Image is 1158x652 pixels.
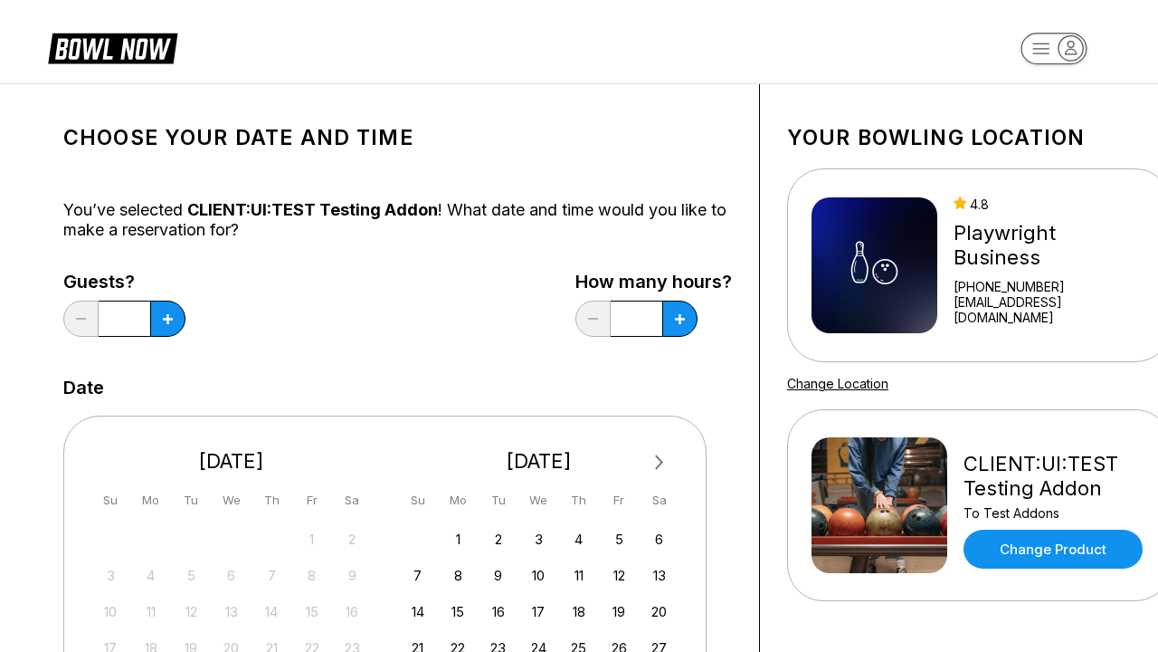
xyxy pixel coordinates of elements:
a: Change Location [787,376,888,391]
div: Choose Tuesday, September 16th, 2025 [486,599,510,624]
label: Guests? [63,272,185,292]
div: Fr [607,488,631,513]
img: CLIENT:UI:TEST Testing Addon [812,437,947,573]
div: Not available Wednesday, August 13th, 2025 [219,599,243,624]
a: Change Product [963,530,1143,569]
div: To Test Addons [963,505,1147,521]
div: Choose Saturday, September 6th, 2025 [647,527,671,551]
img: Playwright Business [812,197,937,333]
div: Choose Saturday, September 20th, 2025 [647,599,671,624]
div: Not available Saturday, August 9th, 2025 [340,563,365,588]
div: Choose Thursday, September 4th, 2025 [566,527,591,551]
div: Tu [179,488,204,513]
span: CLIENT:UI:TEST Testing Addon [187,200,438,219]
div: Choose Wednesday, September 10th, 2025 [527,563,551,588]
div: CLIENT:UI:TEST Testing Addon [963,452,1147,501]
div: Choose Wednesday, September 17th, 2025 [527,599,551,624]
div: 4.8 [954,197,1147,212]
div: Not available Tuesday, August 5th, 2025 [179,563,204,588]
div: [PHONE_NUMBER] [954,279,1147,294]
div: Choose Friday, September 5th, 2025 [607,527,631,551]
div: Not available Friday, August 15th, 2025 [299,599,324,624]
div: Choose Thursday, September 11th, 2025 [566,563,591,588]
div: Su [99,488,123,513]
div: Choose Sunday, September 14th, 2025 [405,599,430,624]
div: Playwright Business [954,221,1147,270]
div: Choose Friday, September 19th, 2025 [607,599,631,624]
div: Sa [340,488,365,513]
div: Fr [299,488,324,513]
div: Th [260,488,284,513]
div: Choose Saturday, September 13th, 2025 [647,563,671,588]
div: [DATE] [399,449,679,474]
div: Sa [647,488,671,513]
div: [DATE] [91,449,372,474]
div: Su [405,488,430,513]
div: Choose Monday, September 8th, 2025 [446,563,470,588]
div: Not available Saturday, August 16th, 2025 [340,599,365,624]
div: Not available Thursday, August 14th, 2025 [260,599,284,624]
div: Mo [138,488,163,513]
div: Mo [446,488,470,513]
div: Choose Monday, September 1st, 2025 [446,527,470,551]
div: You’ve selected ! What date and time would you like to make a reservation for? [63,200,732,240]
div: We [219,488,243,513]
div: Not available Thursday, August 7th, 2025 [260,563,284,588]
div: Not available Monday, August 11th, 2025 [138,599,163,624]
div: Not available Wednesday, August 6th, 2025 [219,563,243,588]
div: We [527,488,551,513]
div: Not available Saturday, August 2nd, 2025 [340,527,365,551]
div: Not available Friday, August 1st, 2025 [299,527,324,551]
label: Date [63,378,104,398]
div: Choose Thursday, September 18th, 2025 [566,599,591,624]
div: Not available Sunday, August 3rd, 2025 [99,563,123,588]
div: Tu [486,488,510,513]
div: Choose Friday, September 12th, 2025 [607,563,631,588]
a: [EMAIL_ADDRESS][DOMAIN_NAME] [954,294,1147,325]
div: Choose Monday, September 15th, 2025 [446,599,470,624]
button: Next Month [645,448,674,477]
div: Choose Sunday, September 7th, 2025 [405,563,430,588]
label: How many hours? [575,272,732,292]
div: Choose Tuesday, September 2nd, 2025 [486,527,510,551]
div: Not available Sunday, August 10th, 2025 [99,599,123,624]
div: Not available Friday, August 8th, 2025 [299,563,324,588]
div: Choose Tuesday, September 9th, 2025 [486,563,510,588]
h1: Choose your Date and time [63,125,732,150]
div: Th [566,488,591,513]
div: Not available Monday, August 4th, 2025 [138,563,163,588]
div: Not available Tuesday, August 12th, 2025 [179,599,204,624]
div: Choose Wednesday, September 3rd, 2025 [527,527,551,551]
